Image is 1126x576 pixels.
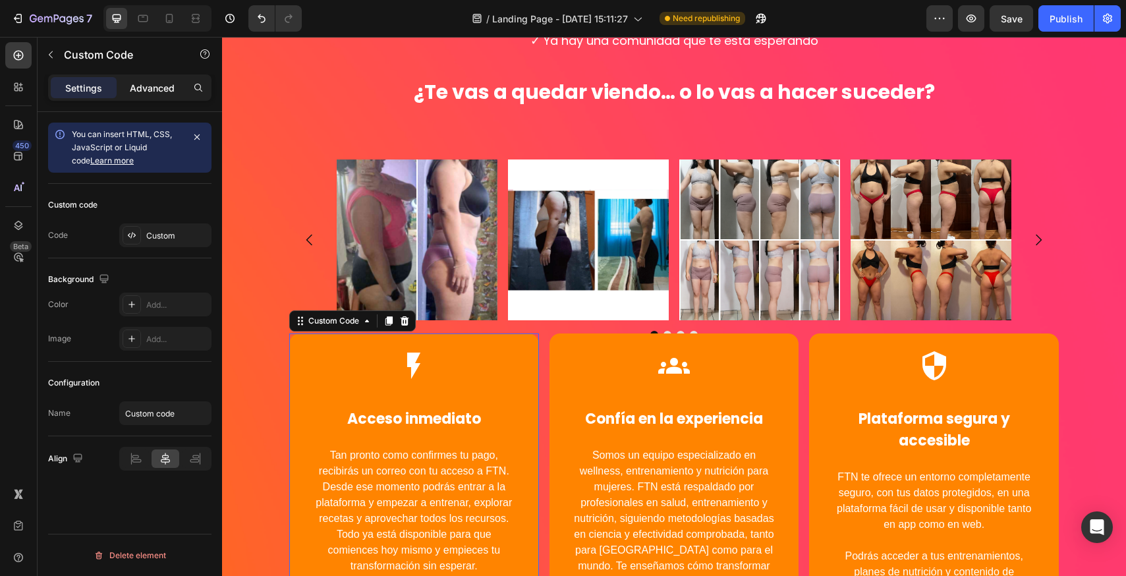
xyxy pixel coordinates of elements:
img: gempages_521568042459595948-20b532f5-61f1-4430-b033-a9b13f52cfd2.png [629,123,789,283]
div: Color [48,299,69,310]
p: FTN te ofrece un entorno completamente seguro, con tus datos protegidos, en una plataforma fácil ... [600,422,824,575]
div: Background [48,271,112,289]
p: Settings [65,81,102,95]
div: Add... [146,333,208,345]
button: Save [990,5,1033,32]
p: Advanced [130,81,175,95]
button: Dot [468,294,476,302]
div: Custom code [48,199,98,211]
button: Dot [441,294,449,302]
div: Beta [10,241,32,252]
div: Custom Code [84,278,140,290]
button: Delete element [48,545,211,566]
div: Undo/Redo [248,5,302,32]
button: 7 [5,5,98,32]
div: Image [48,333,71,345]
button: Dot [455,294,463,302]
span: / [486,12,490,26]
span: Need republishing [673,13,740,24]
h3: Acceso inmediato [80,358,304,393]
p: 7 [86,11,92,26]
span: Landing Page - [DATE] 15:11:27 [492,12,628,26]
i: flash_on [176,313,208,358]
button: Dot [428,294,436,302]
div: Add... [146,299,208,311]
div: Name [48,407,70,419]
img: gempages_521568042459595948-7e52cec7-4d54-42ec-a9de-47df60d45400.png [457,123,618,283]
h3: Confía en la experiencia [341,358,564,393]
div: Code [48,229,68,241]
button: Carousel Next Arrow [798,185,835,221]
h3: Plataforma segura y accesible [600,358,824,415]
div: Align [48,450,86,468]
a: Learn more [90,156,134,165]
i: groups [436,313,468,358]
div: 450 [13,140,32,151]
p: Tan pronto como confirmes tu pago, recibirás un correo con tu acceso a FTN. Desde ese momento pod... [80,401,304,537]
span: Save [1001,13,1023,24]
div: Publish [1050,12,1083,26]
p: Custom Code [64,47,176,63]
img: gempages_521568042459595948-21a805e0-9eac-4d01-92cf-e6717d40aa6a.png [286,123,447,283]
button: Publish [1038,5,1094,32]
div: Delete element [94,548,166,563]
span: You can insert HTML, CSS, JavaScript or Liquid code [72,129,172,165]
i: security [696,313,728,358]
div: Configuration [48,377,99,389]
div: Open Intercom Messenger [1081,511,1113,543]
iframe: Design area [222,37,1126,576]
div: Custom [146,230,208,242]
